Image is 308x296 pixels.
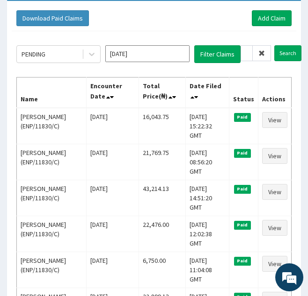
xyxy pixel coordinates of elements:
td: [PERSON_NAME] (ENP/11830/C) [17,108,87,144]
td: [DATE] 15:22:32 GMT [185,108,229,144]
span: Paid [234,113,251,121]
td: [DATE] [87,216,139,252]
td: 21,769.75 [139,144,185,180]
td: [PERSON_NAME] (ENP/11830/C) [17,180,87,216]
td: [DATE] 14:51:20 GMT [185,180,229,216]
input: Select Month and Year [105,45,190,62]
textarea: Type your message and hit 'Enter' [5,197,178,230]
td: [DATE] 11:04:08 GMT [185,252,229,288]
td: 22,476.00 [139,216,185,252]
a: View [262,184,287,200]
td: 43,214.13 [139,180,185,216]
span: Paid [234,185,251,193]
th: Actions [258,77,291,108]
a: View [262,148,287,164]
td: [DATE] [87,252,139,288]
div: PENDING [22,49,45,59]
a: Add Claim [252,10,292,26]
th: Date Filed [185,77,229,108]
div: Chat with us now [49,52,157,64]
input: Search [274,45,301,61]
div: Minimize live chat window [154,5,176,27]
td: 6,750.00 [139,252,185,288]
td: [PERSON_NAME] (ENP/11830/C) [17,144,87,180]
td: [DATE] [87,144,139,180]
a: View [262,256,287,272]
span: We're online! [54,89,129,183]
th: Total Price(₦) [139,77,185,108]
img: d_794563401_company_1708531726252_794563401 [17,47,38,70]
td: [DATE] [87,108,139,144]
span: Paid [234,149,251,157]
td: [DATE] 08:56:20 GMT [185,144,229,180]
td: [PERSON_NAME] (ENP/11830/C) [17,252,87,288]
th: Status [229,77,258,108]
td: [DATE] 12:02:38 GMT [185,216,229,252]
td: [PERSON_NAME] (ENP/11830/C) [17,216,87,252]
th: Name [17,77,87,108]
span: Paid [234,257,251,265]
td: 16,043.75 [139,108,185,144]
a: View [262,112,287,128]
button: Filter Claims [194,45,241,63]
a: View [262,220,287,236]
span: Paid [234,221,251,229]
button: Download Paid Claims [16,10,89,26]
input: Search by HMO ID [241,45,253,61]
td: [DATE] [87,180,139,216]
th: Encounter Date [87,77,139,108]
